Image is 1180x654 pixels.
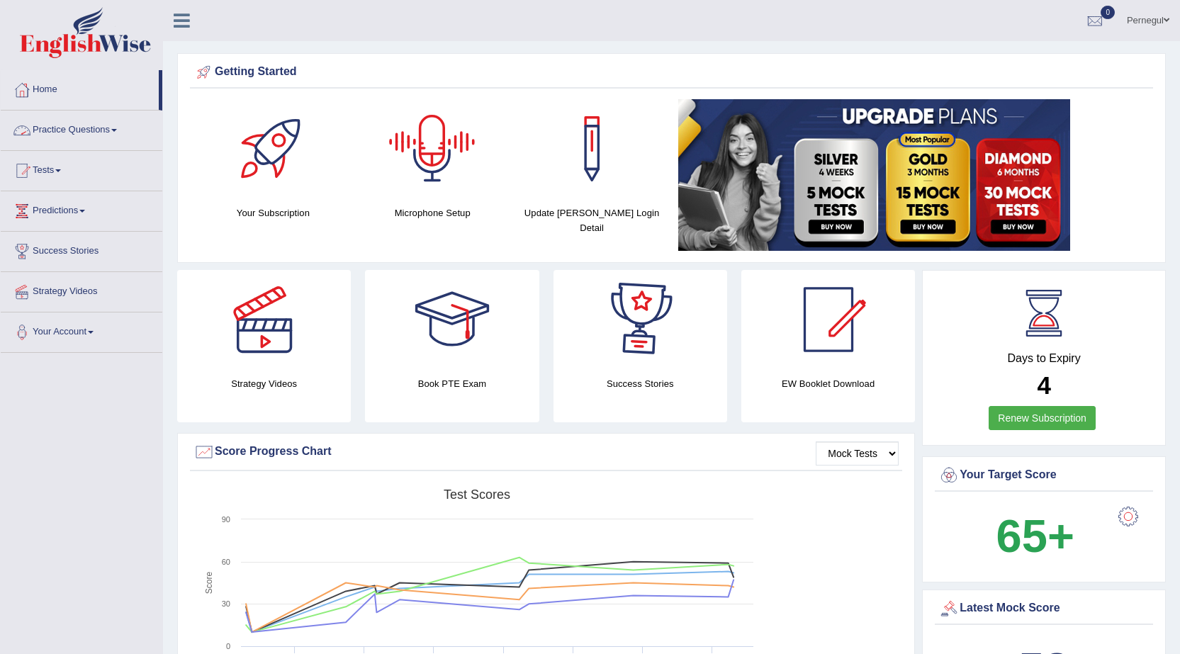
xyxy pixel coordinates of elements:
[177,376,351,391] h4: Strategy Videos
[1,312,162,348] a: Your Account
[1,70,159,106] a: Home
[222,515,230,524] text: 90
[554,376,727,391] h4: Success Stories
[444,487,510,502] tspan: Test scores
[222,558,230,566] text: 60
[938,465,1150,486] div: Your Target Score
[193,62,1150,83] div: Getting Started
[1,151,162,186] a: Tests
[1,111,162,146] a: Practice Questions
[201,205,346,220] h4: Your Subscription
[1,272,162,308] a: Strategy Videos
[989,406,1096,430] a: Renew Subscription
[360,205,505,220] h4: Microphone Setup
[1,232,162,267] a: Success Stories
[226,642,230,650] text: 0
[938,352,1150,365] h4: Days to Expiry
[1101,6,1115,19] span: 0
[193,441,899,463] div: Score Progress Chart
[1,191,162,227] a: Predictions
[365,376,539,391] h4: Book PTE Exam
[938,598,1150,619] div: Latest Mock Score
[1037,371,1050,399] b: 4
[741,376,915,391] h4: EW Booklet Download
[222,599,230,608] text: 30
[204,572,214,594] tspan: Score
[519,205,665,235] h4: Update [PERSON_NAME] Login Detail
[678,99,1070,251] img: small5.jpg
[996,510,1074,562] b: 65+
